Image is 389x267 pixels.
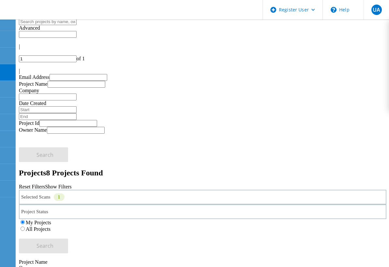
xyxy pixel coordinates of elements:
label: Project Name [19,81,48,87]
span: Advanced [19,25,40,31]
div: | [19,68,386,74]
a: Show Filters [45,184,71,189]
b: Projects [19,169,46,177]
label: Owner Name [19,127,47,133]
label: My Projects [26,220,51,225]
label: Project Id [19,120,39,126]
svg: \n [331,7,337,13]
span: of 1 [77,56,85,61]
button: Search [19,147,68,162]
div: 1 [54,193,65,201]
div: | [19,44,386,50]
a: Reset Filters [19,184,45,189]
div: Selected Scans [19,190,386,204]
div: Project Status [19,204,386,219]
span: Search [36,242,53,249]
label: Email Address [19,74,50,80]
input: Search projects by name, owner, ID, company, etc [19,18,77,25]
button: Search [19,239,68,253]
input: End [19,113,77,120]
label: Date Created [19,100,46,106]
div: Project Name [19,259,386,265]
input: Start [19,106,77,113]
span: Search [36,151,53,158]
label: All Projects [26,226,50,232]
label: Company [19,88,39,93]
a: Live Optics Dashboard [7,13,77,18]
span: UA [373,7,380,12]
span: 8 Projects Found [46,169,103,177]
